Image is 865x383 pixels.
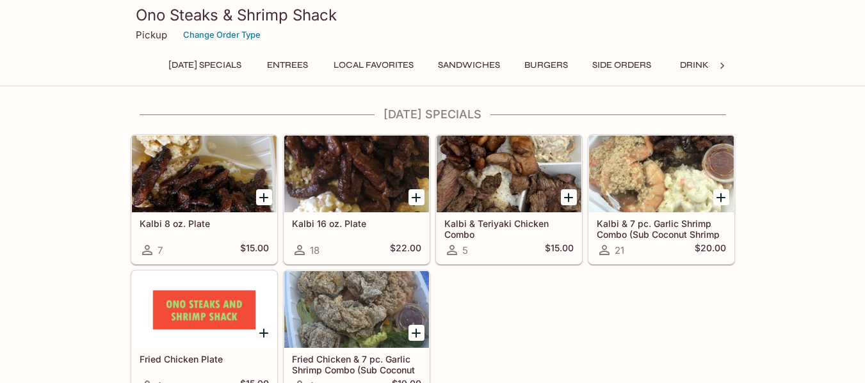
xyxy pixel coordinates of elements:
button: Change Order Type [177,25,266,45]
button: [DATE] Specials [161,56,248,74]
h3: Ono Steaks & Shrimp Shack [136,5,730,25]
button: Burgers [517,56,575,74]
button: Side Orders [585,56,658,74]
h5: Kalbi 8 oz. Plate [140,218,269,229]
h5: Kalbi & 7 pc. Garlic Shrimp Combo (Sub Coconut Shrimp Available) [597,218,726,239]
span: 5 [462,244,468,256]
span: 18 [310,244,319,256]
h5: Fried Chicken & 7 pc. Garlic Shrimp Combo (Sub Coconut Shrimp Available) [292,354,421,375]
h5: Fried Chicken Plate [140,354,269,364]
h5: $22.00 [390,242,421,258]
h5: $15.00 [240,242,269,258]
button: Add Kalbi 16 oz. Plate [408,189,424,205]
a: Kalbi & Teriyaki Chicken Combo5$15.00 [436,135,582,264]
button: Add Kalbi 8 oz. Plate [256,189,272,205]
h5: Kalbi & Teriyaki Chicken Combo [444,218,574,239]
h4: [DATE] Specials [131,107,735,121]
button: Add Kalbi & Teriyaki Chicken Combo [561,189,577,205]
button: Local Favorites [327,56,421,74]
a: Kalbi 8 oz. Plate7$15.00 [131,135,277,264]
div: Kalbi 8 oz. Plate [132,136,277,212]
span: 21 [615,244,624,256]
div: Kalbi & Teriyaki Chicken Combo [437,136,581,212]
span: 7 [158,244,163,256]
div: Kalbi & 7 pc. Garlic Shrimp Combo (Sub Coconut Shrimp Available) [589,136,734,212]
button: Sandwiches [431,56,507,74]
a: Kalbi & 7 pc. Garlic Shrimp Combo (Sub Coconut Shrimp Available)21$20.00 [588,135,734,264]
h5: Kalbi 16 oz. Plate [292,218,421,229]
button: Entrees [259,56,316,74]
div: Fried Chicken & 7 pc. Garlic Shrimp Combo (Sub Coconut Shrimp Available) [284,271,429,348]
button: Add Fried Chicken Plate [256,325,272,341]
h5: $20.00 [695,242,726,258]
a: Kalbi 16 oz. Plate18$22.00 [284,135,430,264]
button: Add Kalbi & 7 pc. Garlic Shrimp Combo (Sub Coconut Shrimp Available) [713,189,729,205]
h5: $15.00 [545,242,574,258]
p: Pickup [136,29,167,41]
button: Add Fried Chicken & 7 pc. Garlic Shrimp Combo (Sub Coconut Shrimp Available) [408,325,424,341]
button: Drinks [668,56,726,74]
div: Kalbi 16 oz. Plate [284,136,429,212]
div: Fried Chicken Plate [132,271,277,348]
